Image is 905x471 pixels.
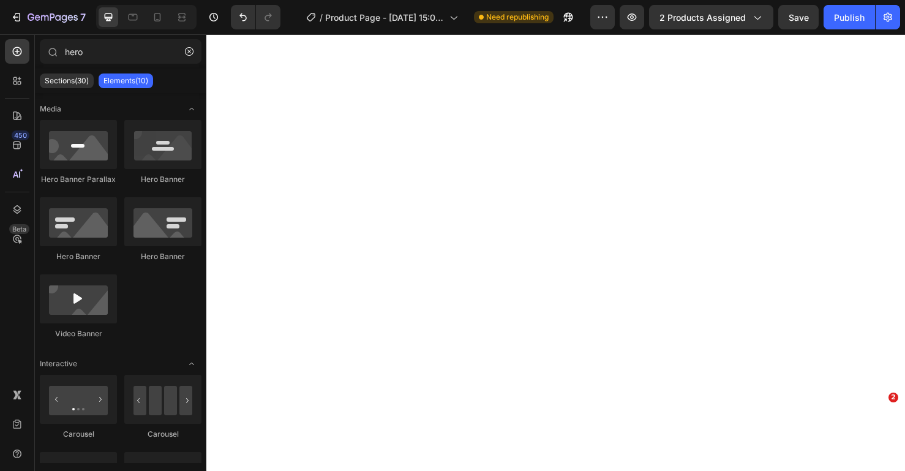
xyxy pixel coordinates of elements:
[182,354,201,374] span: Toggle open
[649,5,773,29] button: 2 products assigned
[888,393,898,402] span: 2
[124,251,201,262] div: Hero Banner
[182,99,201,119] span: Toggle open
[40,358,77,369] span: Interactive
[5,5,91,29] button: 7
[231,5,280,29] div: Undo/Redo
[103,76,148,86] p: Elements(10)
[40,104,61,115] span: Media
[40,429,117,440] div: Carousel
[778,5,819,29] button: Save
[486,12,549,23] span: Need republishing
[12,130,29,140] div: 450
[824,5,875,29] button: Publish
[9,224,29,234] div: Beta
[320,11,323,24] span: /
[124,174,201,185] div: Hero Banner
[40,39,201,64] input: Search Sections & Elements
[659,11,746,24] span: 2 products assigned
[325,11,445,24] span: Product Page - [DATE] 15:06:31
[124,429,201,440] div: Carousel
[863,411,893,440] iframe: Intercom live chat
[789,12,809,23] span: Save
[45,76,89,86] p: Sections(30)
[834,11,865,24] div: Publish
[40,328,117,339] div: Video Banner
[206,34,905,471] iframe: Design area
[80,10,86,24] p: 7
[40,251,117,262] div: Hero Banner
[40,174,117,185] div: Hero Banner Parallax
